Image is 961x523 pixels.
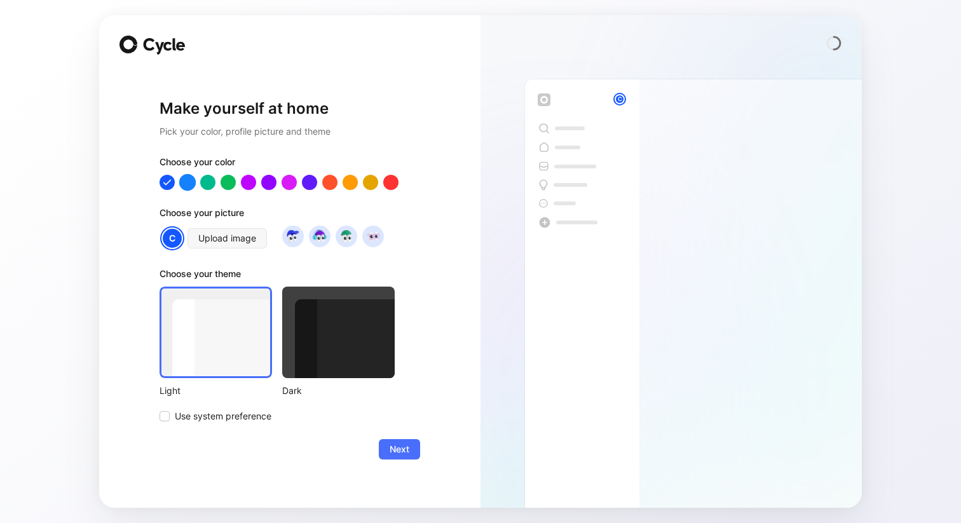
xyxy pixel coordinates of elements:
[160,266,395,287] div: Choose your theme
[160,205,420,226] div: Choose your picture
[175,409,271,424] span: Use system preference
[187,228,267,248] button: Upload image
[198,231,256,246] span: Upload image
[337,228,355,245] img: avatar
[311,228,328,245] img: avatar
[160,124,420,139] h2: Pick your color, profile picture and theme
[282,383,395,398] div: Dark
[615,94,625,104] div: C
[160,383,272,398] div: Light
[284,228,301,245] img: avatar
[160,98,420,119] h1: Make yourself at home
[390,442,409,457] span: Next
[379,439,420,459] button: Next
[364,228,381,245] img: avatar
[538,93,550,106] img: workspace-default-logo-wX5zAyuM.png
[160,154,420,175] div: Choose your color
[161,228,183,249] div: C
